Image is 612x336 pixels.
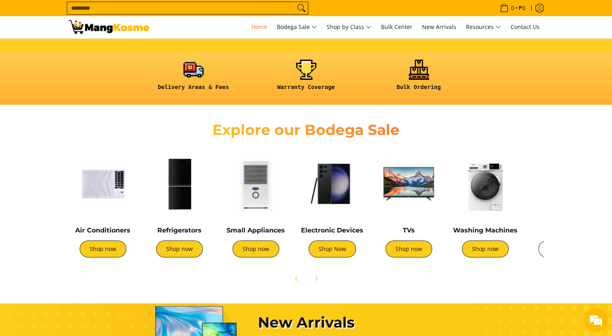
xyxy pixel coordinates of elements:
a: New Arrivals [418,16,460,38]
a: Shop now [80,241,126,257]
a: Refrigerators [157,226,202,234]
a: Shop Now [309,241,356,257]
img: Refrigerators [145,149,214,218]
a: Contact Us [507,16,544,38]
a: <h6><strong>Delivery Areas & Fees</strong></h6> [141,60,246,97]
a: Electronic Devices [301,226,363,234]
img: Small Appliances [222,149,290,218]
a: Shop now [538,241,585,257]
a: Home [247,16,271,38]
h2: Explore our Bodega Sale [190,121,423,139]
a: Bulk Center [377,16,416,38]
a: Shop now [233,241,279,257]
span: ₱0 [517,5,527,11]
img: TVs [375,149,443,218]
button: Next [307,270,325,287]
img: Washing Machines [451,149,519,218]
img: Air Conditioners [69,149,137,218]
a: Small Appliances [227,226,285,234]
a: <h6><strong>Bulk Ordering</strong></h6> [367,60,471,97]
span: Shop by Class [327,22,371,32]
span: Contact Us [511,23,540,31]
span: Bulk Center [381,23,412,31]
span: 0 [510,5,515,11]
a: Shop now [462,241,509,257]
a: Shop by Class [323,16,375,38]
img: Cookers [528,149,596,218]
a: <h6><strong>Warranty Coverage</strong></h6> [254,60,359,97]
a: TVs [403,226,415,234]
span: New Arrivals [422,23,456,31]
a: Bodega Sale [273,16,321,38]
a: Shop now [385,241,432,257]
a: Shop now [156,241,203,257]
a: Washing Machines [453,226,517,234]
button: Search [295,2,308,14]
span: • [497,4,528,12]
span: Home [251,23,267,31]
a: Resources [462,16,505,38]
nav: Main Menu [157,16,544,38]
button: Previous [288,270,305,287]
img: Electronic Devices [298,149,367,218]
img: Mang Kosme: Your Home Appliances Warehouse Sale Partner! [69,20,149,34]
span: Resources [466,22,501,32]
span: Bodega Sale [277,22,317,32]
a: Air Conditioners [75,226,130,234]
